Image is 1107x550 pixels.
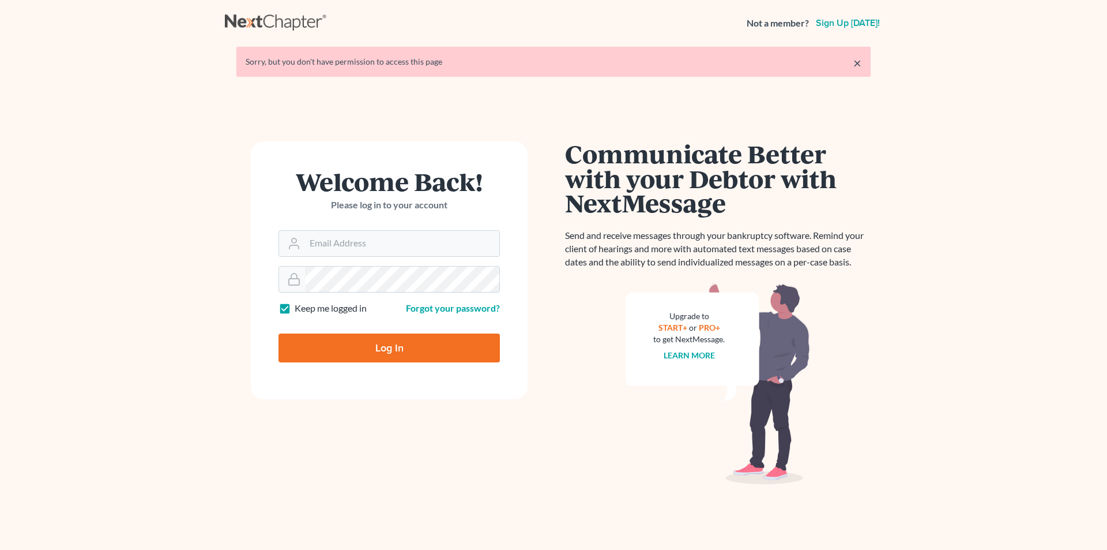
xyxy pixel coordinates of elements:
div: Upgrade to [653,310,725,322]
strong: Not a member? [747,17,809,30]
h1: Welcome Back! [278,169,500,194]
input: Email Address [305,231,499,256]
label: Keep me logged in [295,302,367,315]
a: Sign up [DATE]! [814,18,882,28]
a: START+ [658,323,687,332]
a: × [853,56,861,70]
p: Send and receive messages through your bankruptcy software. Remind your client of hearings and mo... [565,229,871,269]
img: nextmessage_bg-59042aed3d76b12b5cd301f8e5b87938c9018125f34e5fa2b7a6b67550977c72.svg [626,283,810,485]
h1: Communicate Better with your Debtor with NextMessage [565,141,871,215]
div: Sorry, but you don't have permission to access this page [246,56,861,68]
div: to get NextMessage. [653,334,725,345]
span: or [689,323,697,332]
a: Learn more [664,350,715,360]
a: PRO+ [699,323,720,332]
p: Please log in to your account [278,199,500,212]
a: Forgot your password? [406,302,500,313]
input: Log In [278,334,500,362]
